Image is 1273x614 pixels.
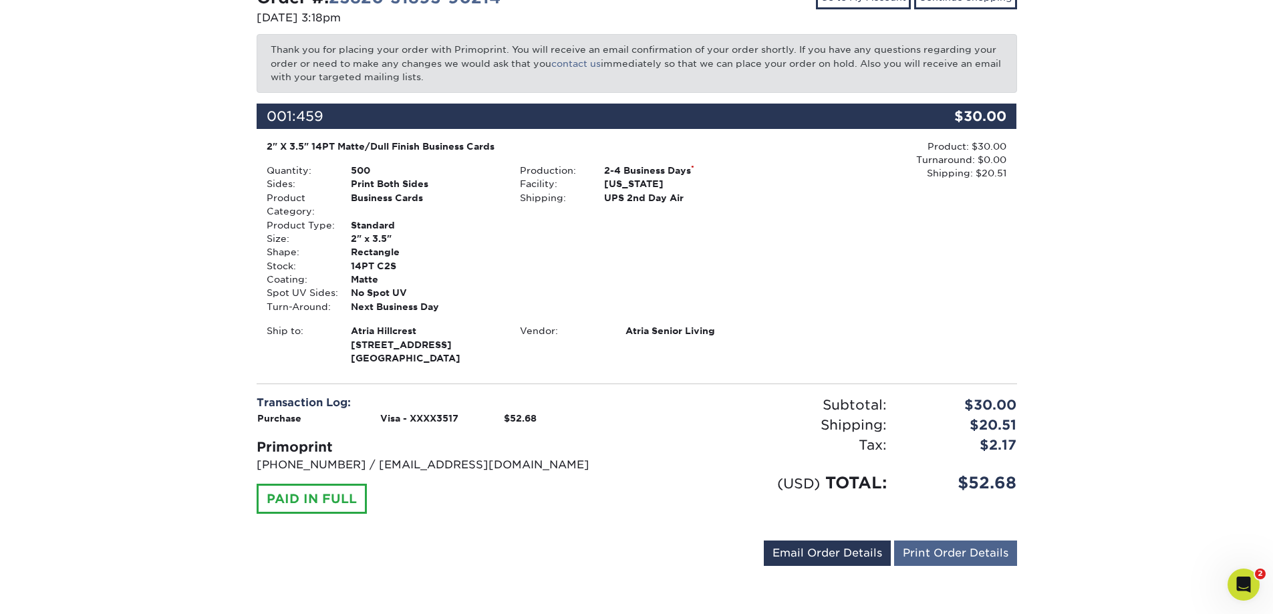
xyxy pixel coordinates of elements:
div: PAID IN FULL [257,484,367,514]
iframe: Intercom live chat [1228,569,1260,601]
div: 2" x 3.5" [341,232,510,245]
iframe: Google Customer Reviews [1163,578,1273,614]
div: UPS 2nd Day Air [594,191,763,204]
div: Quantity: [257,164,341,177]
strong: Purchase [257,413,301,424]
div: Shipping: [510,191,594,204]
div: $30.00 [897,395,1027,415]
div: Stock: [257,259,341,273]
a: Print Order Details [894,541,1017,566]
div: Shipping: [637,415,897,435]
div: Coating: [257,273,341,286]
div: 2-4 Business Days [594,164,763,177]
div: Subtotal: [637,395,897,415]
span: 2 [1255,569,1266,579]
div: Next Business Day [341,300,510,313]
div: Standard [341,218,510,232]
div: Ship to: [257,324,341,365]
div: No Spot UV [341,286,510,299]
div: Sides: [257,177,341,190]
div: Matte [341,273,510,286]
div: Rectangle [341,245,510,259]
div: Production: [510,164,594,177]
div: Transaction Log: [257,395,627,411]
div: Spot UV Sides: [257,286,341,299]
p: Thank you for placing your order with Primoprint. You will receive an email confirmation of your ... [257,34,1017,92]
small: (USD) [777,475,820,492]
div: [US_STATE] [594,177,763,190]
div: 500 [341,164,510,177]
a: Email Order Details [764,541,891,566]
div: $30.00 [890,104,1017,129]
div: 14PT C2S [341,259,510,273]
div: $52.68 [897,471,1027,495]
div: Primoprint [257,437,627,457]
span: [STREET_ADDRESS] [351,338,500,351]
span: TOTAL: [825,473,887,492]
div: Business Cards [341,191,510,218]
div: Atria Senior Living [615,324,763,337]
div: Product Category: [257,191,341,218]
p: [DATE] 3:18pm [257,10,627,26]
div: Product Type: [257,218,341,232]
div: Tax: [637,435,897,455]
div: $20.51 [897,415,1027,435]
p: [PHONE_NUMBER] / [EMAIL_ADDRESS][DOMAIN_NAME] [257,457,627,473]
div: Product: $30.00 Turnaround: $0.00 Shipping: $20.51 [763,140,1006,180]
strong: [GEOGRAPHIC_DATA] [351,324,500,363]
div: Size: [257,232,341,245]
strong: Visa - XXXX3517 [380,413,458,424]
div: 001: [257,104,890,129]
div: Facility: [510,177,594,190]
a: contact us [551,58,601,69]
div: $2.17 [897,435,1027,455]
div: 2" X 3.5" 14PT Matte/Dull Finish Business Cards [267,140,754,153]
div: Shape: [257,245,341,259]
div: Vendor: [510,324,615,337]
span: Atria Hillcrest [351,324,500,337]
div: Turn-Around: [257,300,341,313]
span: 459 [296,108,323,124]
strong: $52.68 [504,413,537,424]
div: Print Both Sides [341,177,510,190]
